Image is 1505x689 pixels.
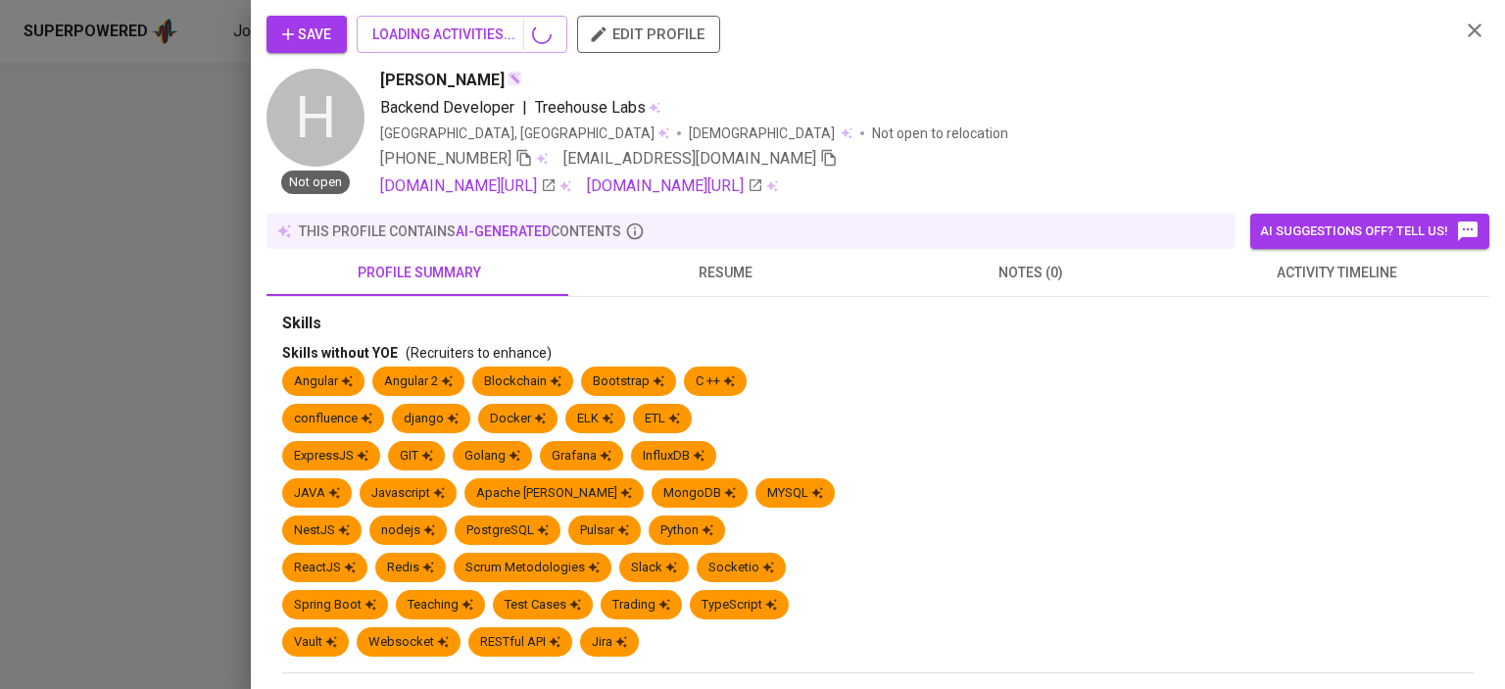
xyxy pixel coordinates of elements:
div: Redis [387,559,434,577]
div: ExpressJS [294,447,368,466]
span: Treehouse Labs [535,98,646,117]
a: [DOMAIN_NAME][URL] [380,174,557,198]
div: Python [660,521,713,540]
span: LOADING ACTIVITIES... [372,23,552,47]
div: C ++ [696,372,735,391]
div: Scrum Metodologies [465,559,600,577]
div: django [404,410,459,428]
div: Blockchain [484,372,561,391]
span: edit profile [593,22,704,47]
span: [DEMOGRAPHIC_DATA] [689,123,838,143]
div: Skills [282,313,1474,335]
div: nodejs [381,521,435,540]
span: activity timeline [1195,261,1478,285]
span: AI-generated [456,223,551,239]
div: Grafana [552,447,611,466]
span: | [522,96,527,120]
div: Socketio [708,559,774,577]
button: AI suggestions off? Tell us! [1250,214,1489,249]
div: Bootstrap [593,372,664,391]
div: ELK [577,410,613,428]
div: Docker [490,410,546,428]
div: Trading [612,596,670,615]
div: InfluxDB [643,447,704,466]
span: (Recruiters to enhance) [406,345,552,361]
div: confluence [294,410,372,428]
a: [DOMAIN_NAME][URL] [587,174,763,198]
div: Jira [592,633,627,652]
div: H [267,69,364,167]
div: Golang [464,447,520,466]
div: GIT [400,447,433,466]
div: Vault [294,633,337,652]
span: Skills without YOE [282,345,398,361]
img: magic_wand.svg [507,71,522,86]
div: Apache [PERSON_NAME] [476,484,632,503]
button: LOADING ACTIVITIES... [357,16,567,53]
div: Websocket [368,633,449,652]
div: Angular [294,372,353,391]
span: profile summary [278,261,560,285]
p: this profile contains contents [299,221,621,241]
div: MYSQL [767,484,823,503]
span: resume [584,261,866,285]
div: Test Cases [505,596,581,615]
div: MongoDB [663,484,736,503]
div: Slack [631,559,677,577]
span: Not open [281,173,350,192]
span: [EMAIL_ADDRESS][DOMAIN_NAME] [563,149,816,168]
span: AI suggestions off? Tell us! [1260,220,1480,243]
p: Not open to relocation [872,123,1008,143]
div: ETL [645,410,680,428]
span: notes (0) [890,261,1172,285]
span: [PHONE_NUMBER] [380,149,511,168]
span: Save [282,23,331,47]
div: Teaching [408,596,473,615]
div: JAVA [294,484,340,503]
a: edit profile [577,25,720,41]
span: [PERSON_NAME] [380,69,505,92]
div: PostgreSQL [466,521,549,540]
div: NestJS [294,521,350,540]
div: TypeScript [702,596,777,615]
div: [GEOGRAPHIC_DATA], [GEOGRAPHIC_DATA] [380,123,669,143]
div: Angular 2 [384,372,453,391]
div: Pulsar [580,521,629,540]
div: ReactJS [294,559,356,577]
button: Save [267,16,347,53]
button: edit profile [577,16,720,53]
div: Spring Boot [294,596,376,615]
div: RESTful API [480,633,560,652]
span: Backend Developer [380,98,514,117]
div: Javascript [371,484,445,503]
